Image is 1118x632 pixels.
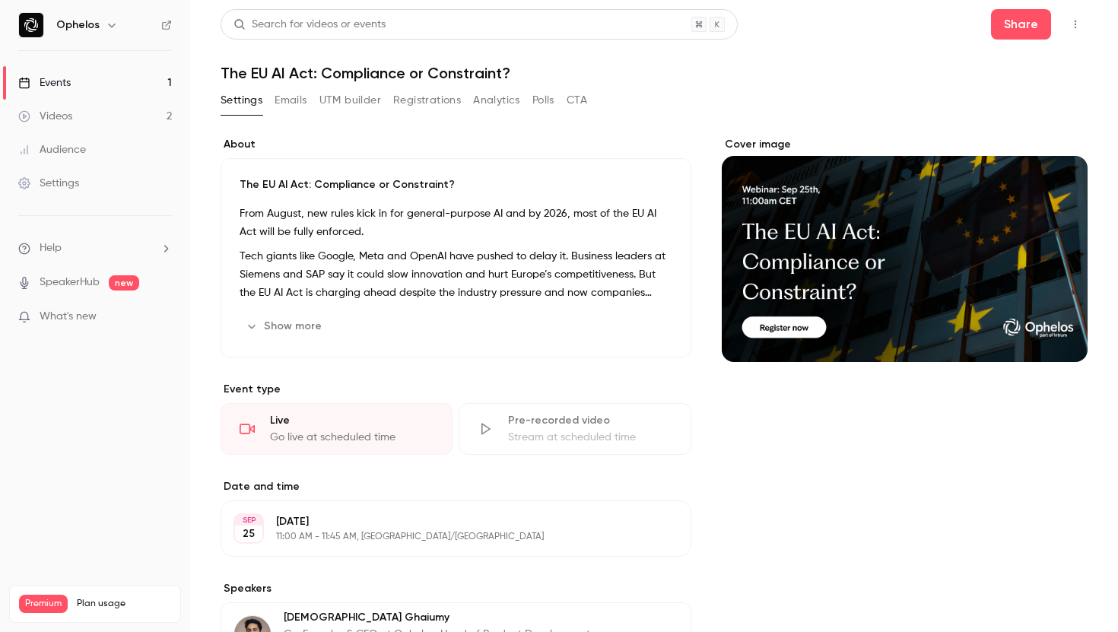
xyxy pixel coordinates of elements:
[722,137,1088,152] label: Cover image
[18,142,86,157] div: Audience
[56,17,100,33] h6: Ophelos
[40,309,97,325] span: What's new
[473,88,520,113] button: Analytics
[319,88,381,113] button: UTM builder
[221,382,691,397] p: Event type
[109,275,139,291] span: new
[40,240,62,256] span: Help
[221,137,691,152] label: About
[235,515,262,526] div: SEP
[233,17,386,33] div: Search for videos or events
[567,88,587,113] button: CTA
[270,430,434,445] div: Go live at scheduled time
[221,88,262,113] button: Settings
[240,314,331,338] button: Show more
[393,88,461,113] button: Registrations
[243,526,255,541] p: 25
[19,595,68,613] span: Premium
[18,109,72,124] div: Videos
[77,598,171,610] span: Plan usage
[221,479,691,494] label: Date and time
[40,275,100,291] a: SpeakerHub
[270,413,434,428] div: Live
[19,13,43,37] img: Ophelos
[722,137,1088,362] section: Cover image
[221,64,1088,82] h1: The EU AI Act: Compliance or Constraint?
[276,531,611,543] p: 11:00 AM - 11:45 AM, [GEOGRAPHIC_DATA]/[GEOGRAPHIC_DATA]
[18,75,71,91] div: Events
[221,581,691,596] label: Speakers
[991,9,1051,40] button: Share
[459,403,691,455] div: Pre-recorded videoStream at scheduled time
[18,176,79,191] div: Settings
[18,240,172,256] li: help-dropdown-opener
[508,413,672,428] div: Pre-recorded video
[532,88,554,113] button: Polls
[240,177,672,192] p: The EU AI Act: Compliance or Constraint?
[221,403,453,455] div: LiveGo live at scheduled time
[240,247,672,302] p: Tech giants like Google, Meta and OpenAI have pushed to delay it. Business leaders at Siemens and...
[275,88,306,113] button: Emails
[284,610,592,625] p: [DEMOGRAPHIC_DATA] Ghaiumy
[276,514,611,529] p: [DATE]
[508,430,672,445] div: Stream at scheduled time
[240,205,672,241] p: From August, new rules kick in for general-purpose AI and by 2026, most of the EU AI Act will be ...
